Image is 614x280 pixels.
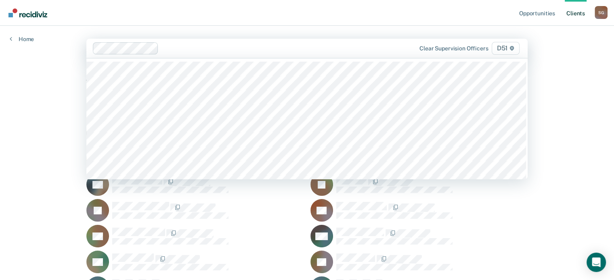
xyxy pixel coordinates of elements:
div: Clear supervision officers [419,45,488,52]
div: S G [595,6,608,19]
img: Recidiviz [8,8,47,17]
div: Open Intercom Messenger [587,253,606,272]
a: Home [10,35,34,43]
button: Profile dropdown button [595,6,608,19]
span: D51 [492,42,520,55]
